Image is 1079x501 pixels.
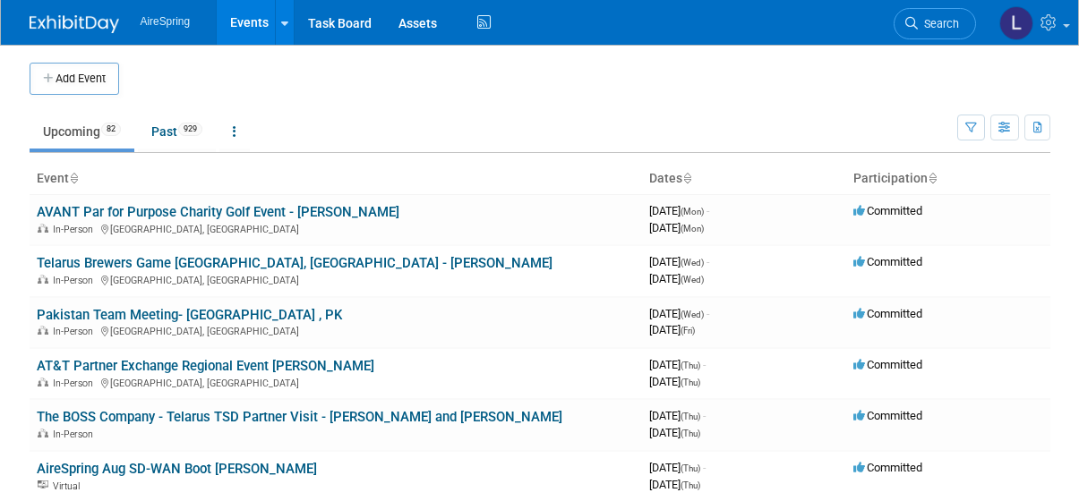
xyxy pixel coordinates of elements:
a: The BOSS Company - Telarus TSD Partner Visit - [PERSON_NAME] and [PERSON_NAME] [37,409,562,425]
a: AireSpring Aug SD-WAN Boot [PERSON_NAME] [37,461,317,477]
a: Pakistan Team Meeting- [GEOGRAPHIC_DATA] , PK [37,307,342,323]
a: AT&T Partner Exchange Regional Event [PERSON_NAME] [37,358,374,374]
th: Participation [846,164,1050,194]
span: Committed [853,358,922,371]
span: In-Person [53,224,98,235]
span: Committed [853,204,922,217]
span: - [706,307,709,320]
img: In-Person Event [38,378,48,386]
img: Lisa Chow [999,6,1033,40]
span: 929 [178,123,202,136]
img: Virtual Event [38,480,48,489]
span: [DATE] [649,323,695,336]
span: - [706,255,709,268]
span: [DATE] [649,426,700,439]
span: (Thu) [681,463,700,473]
span: [DATE] [649,409,706,422]
th: Dates [642,164,846,194]
a: Sort by Event Name [69,171,78,185]
a: Telarus Brewers Game [GEOGRAPHIC_DATA], [GEOGRAPHIC_DATA] - [PERSON_NAME] [37,255,552,271]
span: (Wed) [681,275,704,284]
span: Committed [853,255,922,268]
span: (Wed) [681,258,704,267]
img: In-Person Event [38,429,48,437]
div: [GEOGRAPHIC_DATA], [GEOGRAPHIC_DATA] [37,221,635,235]
span: (Fri) [681,326,695,335]
span: - [703,358,706,371]
img: ExhibitDay [30,15,119,33]
span: [DATE] [649,358,706,371]
a: Sort by Participation Type [928,171,937,185]
span: - [703,409,706,422]
button: Add Event [30,63,119,95]
a: Upcoming82 [30,115,134,149]
span: [DATE] [649,272,704,285]
th: Event [30,164,642,194]
a: Past929 [138,115,216,149]
span: (Thu) [681,429,700,438]
span: [DATE] [649,307,709,320]
span: Committed [853,461,922,474]
span: (Mon) [681,207,704,217]
span: (Mon) [681,224,704,234]
span: Committed [853,409,922,422]
span: In-Person [53,326,98,337]
img: In-Person Event [38,224,48,233]
span: - [706,204,709,217]
span: [DATE] [649,375,700,388]
span: (Thu) [681,378,700,387]
span: [DATE] [649,478,700,491]
span: [DATE] [649,461,706,474]
div: [GEOGRAPHIC_DATA], [GEOGRAPHIC_DATA] [37,323,635,337]
div: [GEOGRAPHIC_DATA], [GEOGRAPHIC_DATA] [37,375,635,389]
span: In-Person [53,429,98,440]
span: (Thu) [681,480,700,490]
img: In-Person Event [38,275,48,284]
span: (Wed) [681,310,704,319]
span: In-Person [53,275,98,286]
span: [DATE] [649,255,709,268]
img: In-Person Event [38,326,48,335]
span: In-Person [53,378,98,389]
div: [GEOGRAPHIC_DATA], [GEOGRAPHIC_DATA] [37,272,635,286]
a: Search [894,8,976,39]
span: - [703,461,706,474]
span: [DATE] [649,221,704,234]
span: 82 [101,123,121,136]
a: AVANT Par for Purpose Charity Golf Event - [PERSON_NAME] [37,204,399,220]
a: Sort by Start Date [682,171,691,185]
span: (Thu) [681,412,700,421]
span: Committed [853,307,922,320]
span: AireSpring [141,15,191,28]
span: [DATE] [649,204,709,217]
span: Virtual [53,480,85,492]
span: Search [918,17,959,30]
span: (Thu) [681,361,700,370]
